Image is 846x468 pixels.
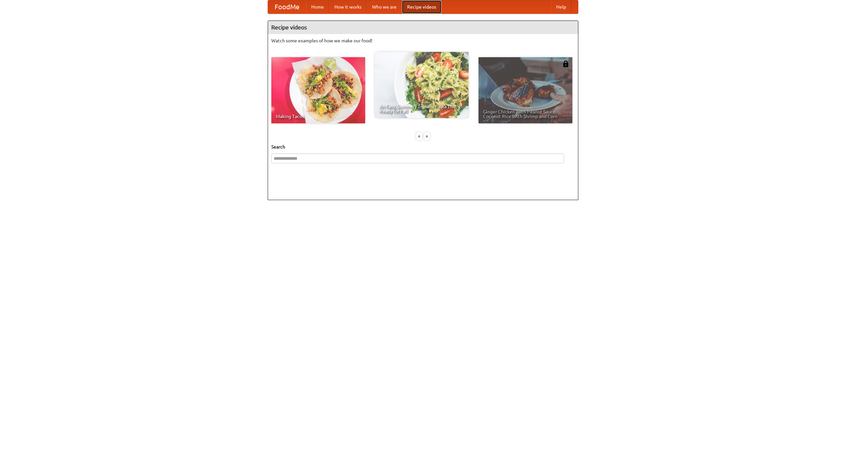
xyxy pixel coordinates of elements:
a: Recipe videos [402,0,442,14]
span: Making Tacos [276,114,361,119]
div: » [424,132,430,140]
a: FoodMe [268,0,306,14]
div: « [416,132,422,140]
img: 483408.png [562,61,569,67]
a: Making Tacos [271,57,365,123]
a: How it works [329,0,367,14]
h5: Search [271,144,575,150]
a: Home [306,0,329,14]
h4: Recipe videos [268,21,578,34]
a: Who we are [367,0,402,14]
a: An Easy, Summery Tomato Pasta That's Ready for Fall [375,52,469,118]
span: An Easy, Summery Tomato Pasta That's Ready for Fall [379,104,464,113]
a: Help [551,0,571,14]
p: Watch some examples of how we make our food! [271,37,575,44]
